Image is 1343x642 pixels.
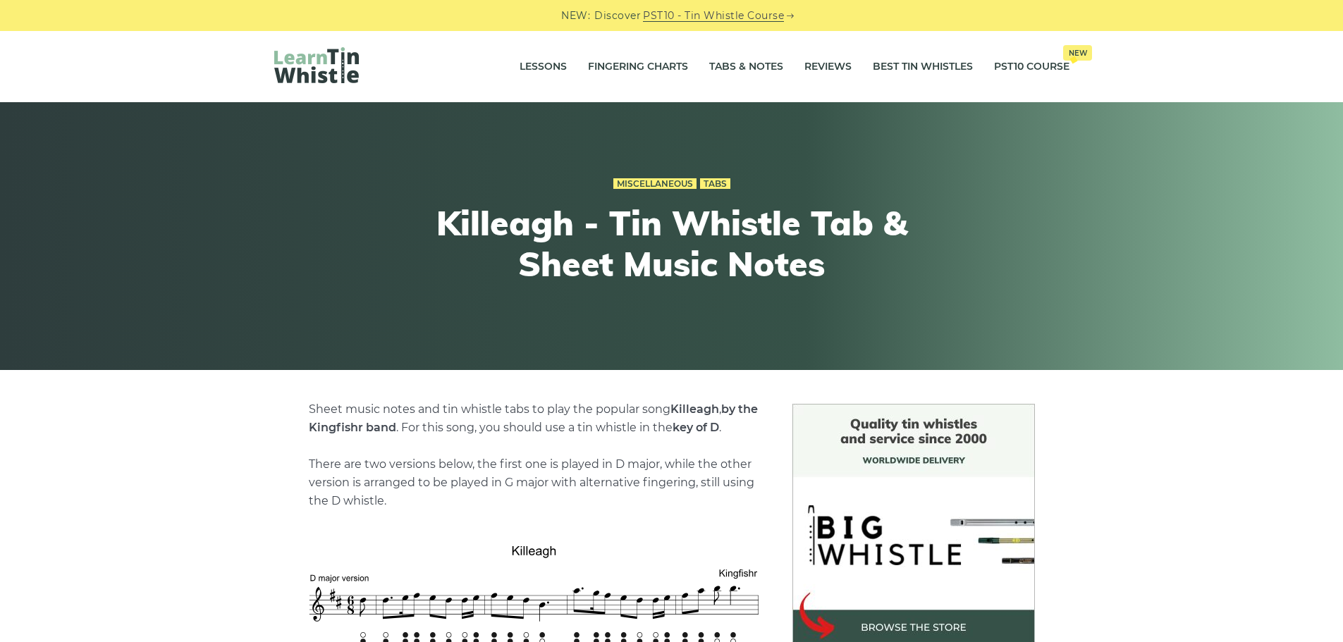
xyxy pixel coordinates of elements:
h1: Killeagh - Tin Whistle Tab & Sheet Music Notes [412,203,931,284]
span: New [1063,45,1092,61]
a: Best Tin Whistles [873,49,973,85]
a: Fingering Charts [588,49,688,85]
img: LearnTinWhistle.com [274,47,359,83]
strong: Killeagh [670,402,719,416]
a: PST10 CourseNew [994,49,1069,85]
a: Tabs & Notes [709,49,783,85]
p: . For this song, you should use a tin whistle in the . There are two versions below, the first on... [309,400,759,510]
strong: key of D [673,421,719,434]
a: Miscellaneous [613,178,697,190]
span: Sheet music notes and tin whistle tabs to play the popular song , [309,402,721,416]
a: Reviews [804,49,852,85]
a: Lessons [520,49,567,85]
a: Tabs [700,178,730,190]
